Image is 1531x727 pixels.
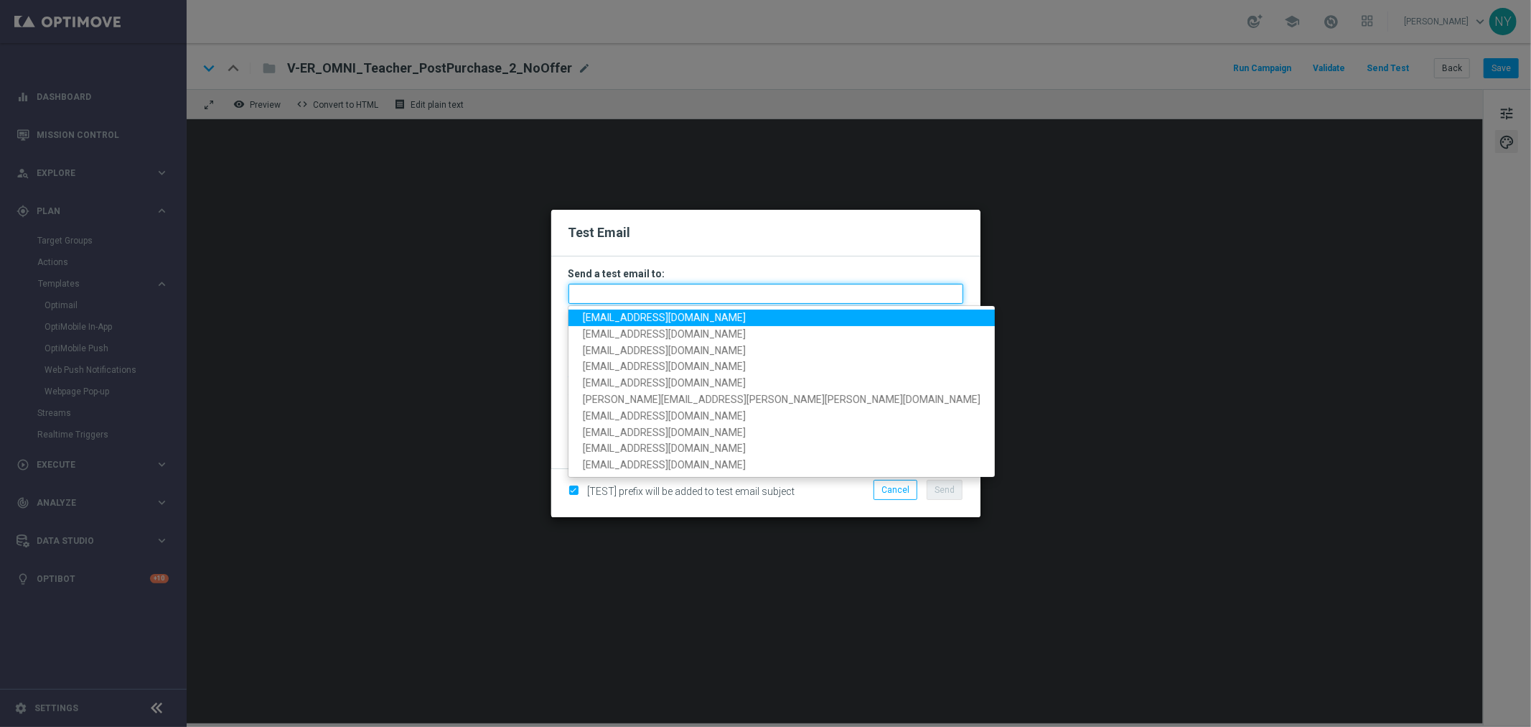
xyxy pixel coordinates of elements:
[583,443,746,454] span: [EMAIL_ADDRESS][DOMAIN_NAME]
[935,485,955,495] span: Send
[583,394,980,405] span: [PERSON_NAME][EMAIL_ADDRESS][PERSON_NAME][PERSON_NAME][DOMAIN_NAME]
[583,426,746,437] span: [EMAIL_ADDRESS][DOMAIN_NAME]
[588,486,795,497] span: [TEST] prefix will be added to test email subject
[568,267,963,280] h3: Send a test email to:
[568,375,995,392] a: [EMAIL_ADDRESS][DOMAIN_NAME]
[568,310,995,326] a: [EMAIL_ADDRESS][DOMAIN_NAME]
[568,440,995,457] a: [EMAIL_ADDRESS][DOMAIN_NAME]
[568,424,995,440] a: [EMAIL_ADDRESS][DOMAIN_NAME]
[583,459,746,471] span: [EMAIL_ADDRESS][DOMAIN_NAME]
[568,342,995,358] a: [EMAIL_ADDRESS][DOMAIN_NAME]
[568,224,963,241] h2: Test Email
[583,328,746,340] span: [EMAIL_ADDRESS][DOMAIN_NAME]
[583,410,746,422] span: [EMAIL_ADDRESS][DOMAIN_NAME]
[583,312,746,323] span: [EMAIL_ADDRESS][DOMAIN_NAME]
[568,457,995,473] a: [EMAIL_ADDRESS][DOMAIN_NAME]
[568,358,995,375] a: [EMAIL_ADDRESS][DOMAIN_NAME]
[927,480,963,500] button: Send
[583,361,746,372] span: [EMAIL_ADDRESS][DOMAIN_NAME]
[568,408,995,425] a: [EMAIL_ADDRESS][DOMAIN_NAME]
[568,392,995,408] a: [PERSON_NAME][EMAIL_ADDRESS][PERSON_NAME][PERSON_NAME][DOMAIN_NAME]
[583,377,746,389] span: [EMAIL_ADDRESS][DOMAIN_NAME]
[874,480,917,500] button: Cancel
[583,344,746,356] span: [EMAIL_ADDRESS][DOMAIN_NAME]
[568,326,995,343] a: [EMAIL_ADDRESS][DOMAIN_NAME]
